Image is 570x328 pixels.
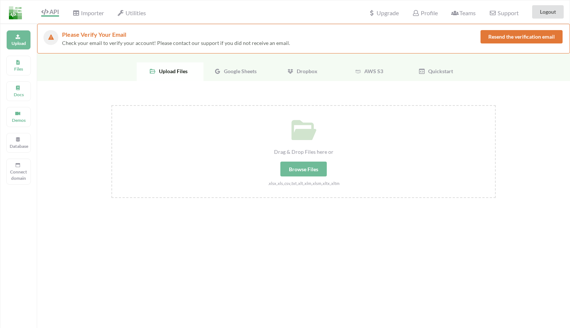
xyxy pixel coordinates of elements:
span: Teams [451,9,476,16]
button: Logout [532,5,564,19]
span: Check your email to verify your account! Please contact our support if you did not receive an email. [62,40,290,46]
button: Resend the verification email [481,30,563,43]
span: Quickstart [425,68,453,74]
span: API [41,8,59,15]
span: Please Verify Your Email [62,31,126,38]
span: Google Sheets [221,68,257,74]
p: Connect domain [10,169,27,181]
span: Dropbox [294,68,317,74]
img: LogoIcon.png [9,6,22,19]
p: Files [10,66,27,72]
p: Docs [10,91,27,98]
span: Importer [72,9,104,16]
span: Profile [412,9,437,16]
p: Database [10,143,27,149]
span: Upload Files [156,68,188,74]
span: AWS S3 [361,68,383,74]
span: Support [489,10,518,16]
p: Upload [10,40,27,46]
span: Upgrade [368,10,399,16]
span: Utilities [117,9,146,16]
p: Demos [10,117,27,123]
div: Browse Files [280,162,327,176]
div: Drag & Drop Files here or [112,148,495,156]
small: .xlsx,.xls,.csv,.txt,.xlt,.xlm,.xlsm,.xltx,.xltm [268,181,339,186]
